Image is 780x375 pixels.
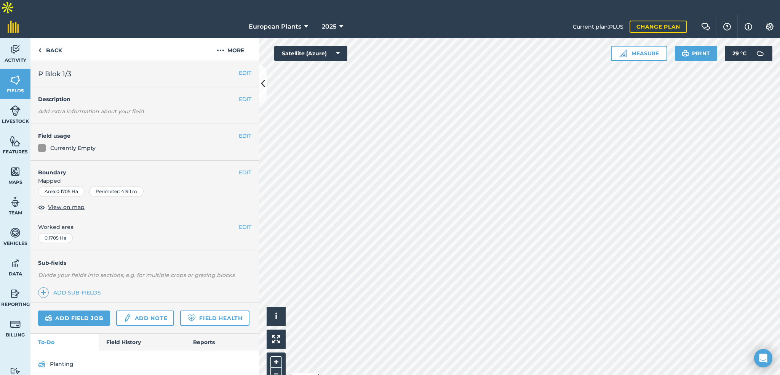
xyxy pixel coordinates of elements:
[274,46,347,61] button: Satellite (Azure)
[30,259,259,267] h4: Sub-fields
[725,46,772,61] button: 29 °C
[239,168,251,177] button: EDIT
[30,38,70,61] a: Back
[38,187,85,196] div: Area : 0.1705 Ha
[272,335,280,343] img: Four arrows, one pointing top left, one top right, one bottom right and the last bottom left
[701,23,710,31] img: Two speech bubbles overlapping with the left bubble in the forefront
[319,15,346,38] button: 2025
[38,203,45,212] img: svg+xml;base64,PHN2ZyB4bWxucz0iaHR0cDovL3d3dy53My5vcmcvMjAwMC9zdmciIHdpZHRoPSIxOCIgaGVpZ2h0PSIyNC...
[10,258,21,269] img: svg+xml;base64,PD94bWwgdmVyc2lvbj0iMS4wIiBlbmNvZGluZz0idXRmLTgiPz4KPCEtLSBHZW5lcmF0b3I6IEFkb2JlIE...
[38,223,251,231] span: Worked area
[10,319,21,330] img: svg+xml;base64,PD94bWwgdmVyc2lvbj0iMS4wIiBlbmNvZGluZz0idXRmLTgiPz4KPCEtLSBHZW5lcmF0b3I6IEFkb2JlIE...
[10,105,21,116] img: svg+xml;base64,PD94bWwgdmVyc2lvbj0iMS4wIiBlbmNvZGluZz0idXRmLTgiPz4KPCEtLSBHZW5lcmF0b3I6IEFkb2JlIE...
[246,15,311,38] button: European Plants
[10,44,21,55] img: svg+xml;base64,PD94bWwgdmVyc2lvbj0iMS4wIiBlbmNvZGluZz0idXRmLTgiPz4KPCEtLSBHZW5lcmF0b3I6IEFkb2JlIE...
[619,50,627,57] img: Ruler icon
[185,334,259,351] a: Reports
[50,144,96,152] div: Currently Empty
[38,287,104,298] a: Add sub-fields
[754,349,772,367] div: Open Intercom Messenger
[630,21,687,33] a: Change plan
[116,311,174,326] a: Add note
[267,307,286,326] button: i
[38,203,85,212] button: View on map
[10,227,21,238] img: svg+xml;base64,PD94bWwgdmVyc2lvbj0iMS4wIiBlbmNvZGluZz0idXRmLTgiPz4KPCEtLSBHZW5lcmF0b3I6IEFkb2JlIE...
[10,196,21,208] img: svg+xml;base64,PD94bWwgdmVyc2lvbj0iMS4wIiBlbmNvZGluZz0idXRmLTgiPz4KPCEtLSBHZW5lcmF0b3I6IEFkb2JlIE...
[180,311,249,326] a: Field Health
[38,311,110,326] a: Add field job
[10,166,21,177] img: svg+xml;base64,PHN2ZyB4bWxucz0iaHR0cDovL3d3dy53My5vcmcvMjAwMC9zdmciIHdpZHRoPSI1NiIgaGVpZ2h0PSI2MC...
[38,358,251,370] a: Planting
[38,132,239,140] h4: Field usage
[239,95,251,103] button: EDIT
[239,69,251,77] button: EDIT
[8,21,19,33] img: fieldmargin Logo
[611,46,667,61] button: Measure
[48,203,85,211] span: View on map
[682,49,689,58] img: svg+xml;base64,PHN2ZyB4bWxucz0iaHR0cDovL3d3dy53My5vcmcvMjAwMC9zdmciIHdpZHRoPSIxOSIgaGVpZ2h0PSIyNC...
[275,311,277,321] span: i
[239,223,251,231] button: EDIT
[745,22,752,31] img: svg+xml;base64,PHN2ZyB4bWxucz0iaHR0cDovL3d3dy53My5vcmcvMjAwMC9zdmciIHdpZHRoPSIxNyIgaGVpZ2h0PSIxNy...
[217,46,224,55] img: svg+xml;base64,PHN2ZyB4bWxucz0iaHR0cDovL3d3dy53My5vcmcvMjAwMC9zdmciIHdpZHRoPSIyMCIgaGVpZ2h0PSIyNC...
[573,23,623,31] span: Current plan : PLUS
[30,177,259,185] span: Mapped
[30,334,99,351] a: To-Do
[38,69,71,79] span: P Blok 1/3
[239,132,251,140] button: EDIT
[38,46,42,55] img: svg+xml;base64,PHN2ZyB4bWxucz0iaHR0cDovL3d3dy53My5vcmcvMjAwMC9zdmciIHdpZHRoPSI5IiBoZWlnaHQ9IjI0Ii...
[10,74,21,86] img: svg+xml;base64,PHN2ZyB4bWxucz0iaHR0cDovL3d3dy53My5vcmcvMjAwMC9zdmciIHdpZHRoPSI1NiIgaGVpZ2h0PSI2MC...
[765,23,774,31] img: A cog icon
[45,314,52,323] img: svg+xml;base64,PD94bWwgdmVyc2lvbj0iMS4wIiBlbmNvZGluZz0idXRmLTgiPz4KPCEtLSBHZW5lcmF0b3I6IEFkb2JlIE...
[30,161,239,177] h4: Boundary
[322,22,336,31] span: 2025
[38,272,235,278] em: Divide your fields into sections, e.g. for multiple crops or grazing blocks
[38,108,144,115] em: Add extra information about your field
[722,23,732,31] img: A question mark icon
[10,135,21,147] img: svg+xml;base64,PHN2ZyB4bWxucz0iaHR0cDovL3d3dy53My5vcmcvMjAwMC9zdmciIHdpZHRoPSI1NiIgaGVpZ2h0PSI2MC...
[38,233,73,243] div: 0.1705 Ha
[41,288,46,297] img: svg+xml;base64,PHN2ZyB4bWxucz0iaHR0cDovL3d3dy53My5vcmcvMjAwMC9zdmciIHdpZHRoPSIxNCIgaGVpZ2h0PSIyNC...
[732,46,746,61] span: 29 ° C
[202,38,259,61] button: More
[675,46,718,61] button: Print
[99,334,185,351] a: Field History
[10,367,21,375] img: svg+xml;base64,PD94bWwgdmVyc2lvbj0iMS4wIiBlbmNvZGluZz0idXRmLTgiPz4KPCEtLSBHZW5lcmF0b3I6IEFkb2JlIE...
[753,46,768,61] img: svg+xml;base64,PD94bWwgdmVyc2lvbj0iMS4wIiBlbmNvZGluZz0idXRmLTgiPz4KPCEtLSBHZW5lcmF0b3I6IEFkb2JlIE...
[10,288,21,299] img: svg+xml;base64,PD94bWwgdmVyc2lvbj0iMS4wIiBlbmNvZGluZz0idXRmLTgiPz4KPCEtLSBHZW5lcmF0b3I6IEFkb2JlIE...
[38,360,45,369] img: svg+xml;base64,PD94bWwgdmVyc2lvbj0iMS4wIiBlbmNvZGluZz0idXRmLTgiPz4KPCEtLSBHZW5lcmF0b3I6IEFkb2JlIE...
[249,22,301,31] span: European Plants
[123,314,131,323] img: svg+xml;base64,PD94bWwgdmVyc2lvbj0iMS4wIiBlbmNvZGluZz0idXRmLTgiPz4KPCEtLSBHZW5lcmF0b3I6IEFkb2JlIE...
[38,95,251,103] h4: Description
[270,356,282,368] button: +
[89,187,144,196] div: Perimeter : 419.1 m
